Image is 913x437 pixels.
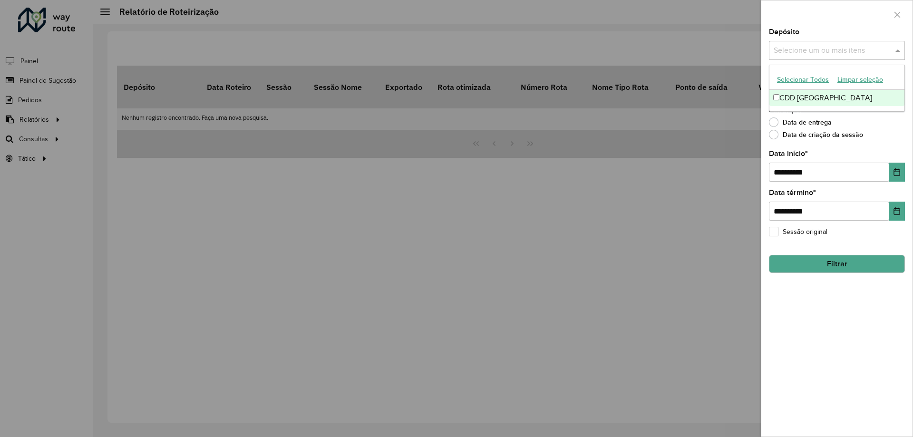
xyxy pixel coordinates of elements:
button: Choose Date [889,202,905,221]
label: Sessão original [769,227,827,237]
div: CDD [GEOGRAPHIC_DATA] [769,90,904,106]
ng-dropdown-panel: Options list [769,65,905,112]
label: Data de entrega [769,117,832,127]
button: Limpar seleção [833,72,887,87]
label: Depósito [769,26,799,38]
button: Filtrar [769,255,905,273]
label: Data de criação da sessão [769,130,863,139]
label: Data início [769,148,808,159]
button: Selecionar Todos [773,72,833,87]
label: Data término [769,187,816,198]
button: Choose Date [889,163,905,182]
